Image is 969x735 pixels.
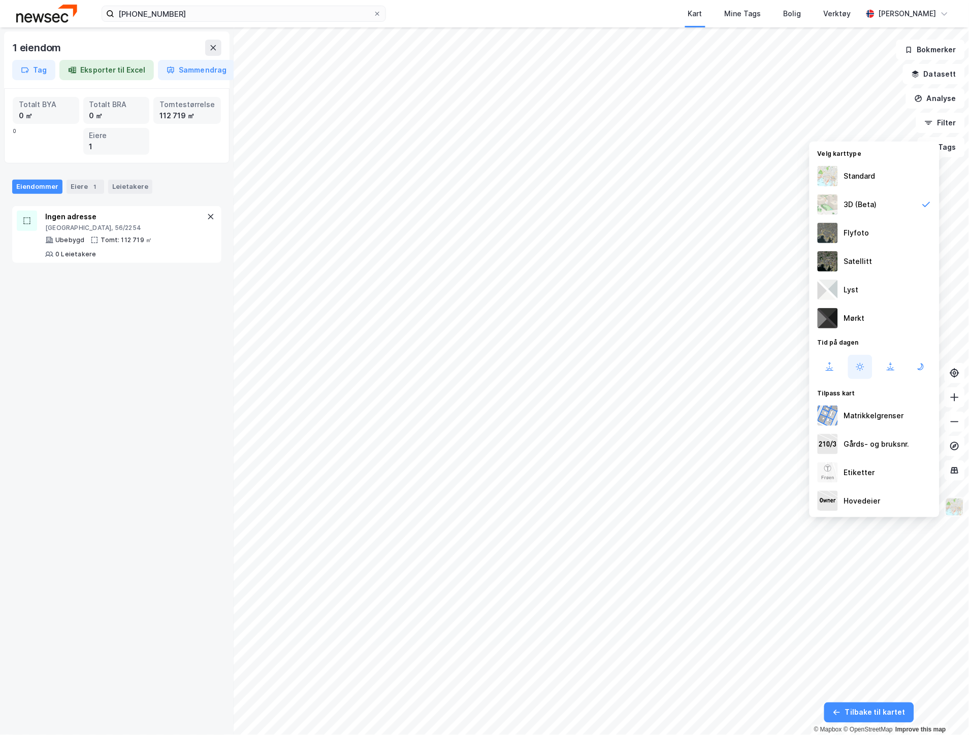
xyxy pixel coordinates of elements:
[159,110,215,121] div: 112 719 ㎡
[89,99,144,110] div: Totalt BRA
[906,88,965,109] button: Analyse
[818,251,838,272] img: 9k=
[101,236,152,244] div: Tomt: 112 719 ㎡
[45,224,205,232] div: [GEOGRAPHIC_DATA], 56/2254
[824,8,851,20] div: Verktøy
[55,250,96,258] div: 0 Leietakere
[844,726,893,733] a: OpenStreetMap
[818,223,838,243] img: Z
[13,97,221,155] div: 0
[108,180,152,194] div: Leietakere
[844,466,875,479] div: Etiketter
[90,182,100,192] div: 1
[896,726,946,733] a: Improve this map
[814,726,842,733] a: Mapbox
[19,110,73,121] div: 0 ㎡
[879,8,936,20] div: [PERSON_NAME]
[818,434,838,454] img: cadastreKeys.547ab17ec502f5a4ef2b.jpeg
[19,99,73,110] div: Totalt BYA
[12,60,55,80] button: Tag
[114,6,373,21] input: Søk på adresse, matrikkel, gårdeiere, leietakere eller personer
[844,284,859,296] div: Lyst
[918,686,969,735] iframe: Chat Widget
[818,308,838,328] img: nCdM7BzjoCAAAAAElFTkSuQmCC
[903,64,965,84] button: Datasett
[810,144,940,162] div: Velg karttype
[818,406,838,426] img: cadastreBorders.cfe08de4b5ddd52a10de.jpeg
[16,5,77,22] img: newsec-logo.f6e21ccffca1b3a03d2d.png
[12,40,63,56] div: 1 eiendom
[844,312,865,324] div: Mørkt
[844,227,869,239] div: Flyfoto
[12,180,62,194] div: Eiendommer
[945,497,964,517] img: Z
[844,410,904,422] div: Matrikkelgrenser
[59,60,154,80] button: Eksporter til Excel
[89,110,144,121] div: 0 ㎡
[818,491,838,511] img: majorOwner.b5e170eddb5c04bfeeff.jpeg
[916,113,965,133] button: Filter
[844,438,910,450] div: Gårds- og bruksnr.
[158,60,235,80] button: Sammendrag
[818,462,838,483] img: Z
[67,180,104,194] div: Eiere
[89,130,144,141] div: Eiere
[844,255,873,268] div: Satellitt
[824,703,914,723] button: Tilbake til kartet
[45,211,205,223] div: Ingen adresse
[918,686,969,735] div: Kontrollprogram for chat
[159,99,215,110] div: Tomtestørrelse
[688,8,702,20] div: Kart
[844,198,877,211] div: 3D (Beta)
[784,8,801,20] div: Bolig
[810,332,940,351] div: Tid på dagen
[725,8,761,20] div: Mine Tags
[55,236,84,244] div: Ubebygd
[844,495,881,507] div: Hovedeier
[896,40,965,60] button: Bokmerker
[818,280,838,300] img: luj3wr1y2y3+OchiMxRmMxRlscgabnMEmZ7DJGWxyBpucwSZnsMkZbHIGm5zBJmewyRlscgabnMEmZ7DJGWxyBpucwSZnsMkZ...
[818,166,838,186] img: Z
[89,141,144,152] div: 1
[918,137,965,157] button: Tags
[810,383,940,402] div: Tilpass kart
[818,194,838,215] img: Z
[844,170,876,182] div: Standard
